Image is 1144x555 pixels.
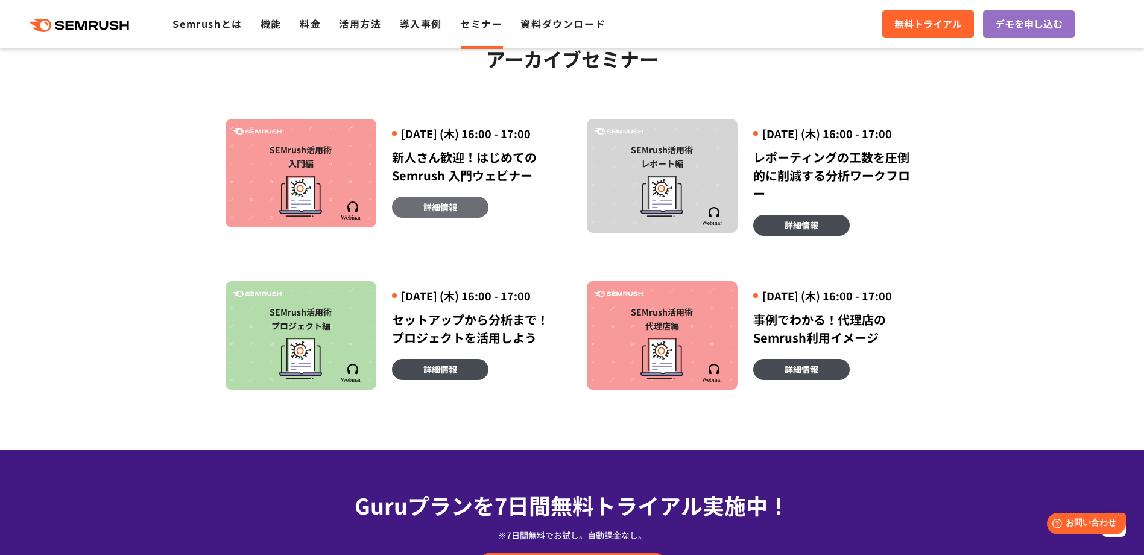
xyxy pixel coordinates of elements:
img: Semrush [594,291,643,297]
span: デモを申し込む [995,16,1063,32]
div: SEMrush活用術 レポート編 [593,143,732,171]
a: 詳細情報 [753,215,850,236]
h2: アーカイブセミナー [226,43,919,74]
img: Semrush [594,128,643,135]
img: Semrush [233,128,282,135]
div: [DATE] (木) 16:00 - 17:00 [753,126,919,141]
span: 詳細情報 [785,218,818,232]
a: 無料トライアル [882,10,974,38]
span: 詳細情報 [423,363,457,376]
iframe: Help widget launcher [1037,508,1131,542]
div: Guruプランを7日間 [256,489,889,521]
div: セットアップから分析まで！プロジェクトを活用しよう [392,311,558,347]
a: Semrushとは [172,16,242,31]
span: 無料トライアル実施中！ [551,489,789,521]
div: レポーティングの工数を圧倒的に削減する分析ワークフロー [753,148,919,203]
a: 活用方法 [339,16,381,31]
a: 料金 [300,16,321,31]
a: 詳細情報 [392,359,488,380]
a: 詳細情報 [753,359,850,380]
div: 事例でわかる！代理店のSemrush利用イメージ [753,311,919,347]
div: 新人さん歓迎！はじめてのSemrush 入門ウェビナー [392,148,558,185]
img: Semrush [340,364,365,382]
img: Semrush [701,364,726,382]
div: SEMrush活用術 入門編 [232,143,370,171]
div: SEMrush活用術 プロジェクト編 [232,305,370,333]
img: Semrush [233,291,282,297]
a: 導入事例 [400,16,442,31]
div: [DATE] (木) 16:00 - 17:00 [392,288,558,303]
a: デモを申し込む [983,10,1075,38]
a: 機能 [261,16,282,31]
span: 詳細情報 [423,200,457,214]
div: SEMrush活用術 代理店編 [593,305,732,333]
span: 無料トライアル [894,16,962,32]
a: セミナー [460,16,502,31]
img: Semrush [340,201,365,220]
div: [DATE] (木) 16:00 - 17:00 [392,126,558,141]
div: [DATE] (木) 16:00 - 17:00 [753,288,919,303]
a: 資料ダウンロード [520,16,605,31]
div: ※7日間無料でお試し。自動課金なし。 [256,529,889,541]
img: Semrush [701,207,726,226]
span: 詳細情報 [785,363,818,376]
a: 詳細情報 [392,197,488,218]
